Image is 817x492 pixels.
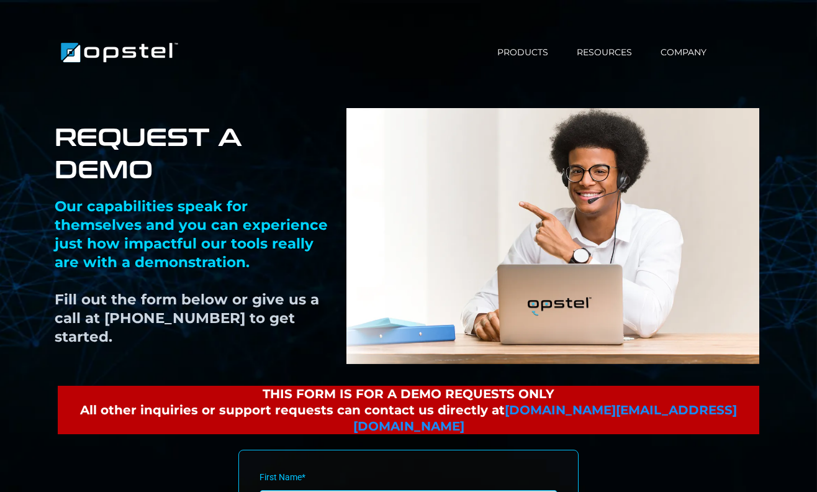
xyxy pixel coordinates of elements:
[58,45,181,57] a: https://www.opstel.com/
[263,386,554,401] strong: THIS FORM IS FOR A DEMO REQUESTS ONLY
[58,37,181,68] img: Brand Logo
[55,198,328,271] strong: Our capabilities speak for themselves and you can experience just how impactful our tools really ...
[55,118,242,185] strong: REQUEST A DEMO
[353,403,738,434] a: [DOMAIN_NAME][EMAIL_ADDRESS][DOMAIN_NAME]
[80,403,505,417] strong: All other inquiries or support requests can contact us directly at
[562,46,646,59] a: RESOURCES
[646,46,721,59] a: COMPANY
[55,291,319,345] strong: Fill out the form below or give us a call at [PHONE_NUMBER] to get started.
[483,46,562,59] a: PRODUCTS
[260,470,305,485] label: First Name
